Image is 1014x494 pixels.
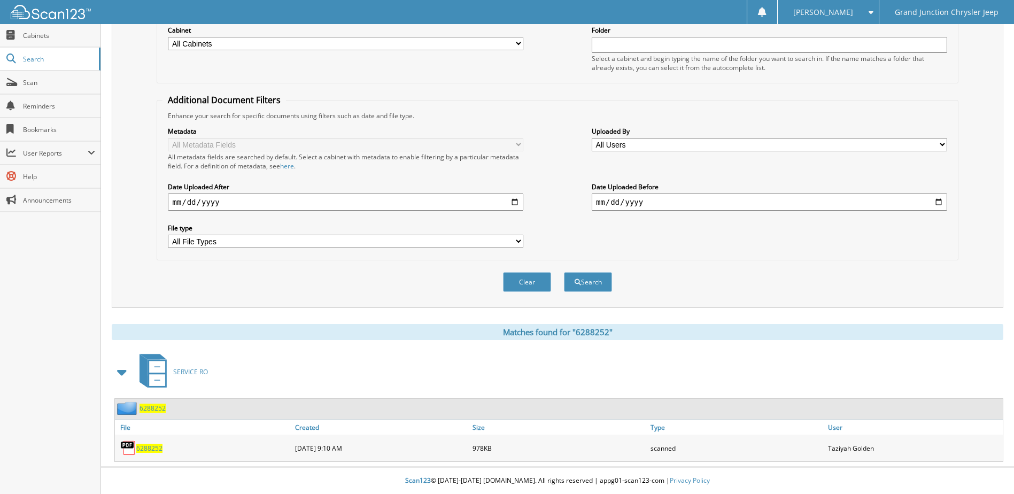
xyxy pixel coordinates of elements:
a: 6288252 [140,404,166,413]
input: end [592,194,947,211]
a: User [825,420,1003,435]
label: Cabinet [168,26,523,35]
div: All metadata fields are searched by default. Select a cabinet with metadata to enable filtering b... [168,152,523,171]
div: Select a cabinet and begin typing the name of the folder you want to search in. If the name match... [592,54,947,72]
div: Matches found for "6288252" [112,324,1003,340]
div: Taziyah Golden [825,437,1003,459]
span: Announcements [23,196,95,205]
div: scanned [648,437,825,459]
span: Reminders [23,102,95,111]
a: here [280,161,294,171]
span: Grand Junction Chrysler Jeep [895,9,998,16]
a: 6288252 [136,444,162,453]
a: Size [470,420,647,435]
span: [PERSON_NAME] [793,9,853,16]
span: Bookmarks [23,125,95,134]
div: 978KB [470,437,647,459]
a: Created [292,420,470,435]
legend: Additional Document Filters [162,94,286,106]
span: Scan123 [405,476,431,485]
img: scan123-logo-white.svg [11,5,91,19]
label: Metadata [168,127,523,136]
div: [DATE] 9:10 AM [292,437,470,459]
label: Uploaded By [592,127,947,136]
img: folder2.png [117,402,140,415]
label: File type [168,223,523,233]
label: Date Uploaded After [168,182,523,191]
span: User Reports [23,149,88,158]
img: PDF.png [120,440,136,456]
label: Folder [592,26,947,35]
span: Help [23,172,95,181]
button: Clear [503,272,551,292]
a: SERVICE RO [133,351,208,393]
div: Enhance your search for specific documents using filters such as date and file type. [162,111,952,120]
a: Type [648,420,825,435]
a: Privacy Policy [670,476,710,485]
span: Search [23,55,94,64]
button: Search [564,272,612,292]
input: start [168,194,523,211]
span: Cabinets [23,31,95,40]
label: Date Uploaded Before [592,182,947,191]
span: SERVICE RO [173,367,208,376]
span: Scan [23,78,95,87]
a: File [115,420,292,435]
div: © [DATE]-[DATE] [DOMAIN_NAME]. All rights reserved | appg01-scan123-com | [101,468,1014,494]
iframe: Chat Widget [961,443,1014,494]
